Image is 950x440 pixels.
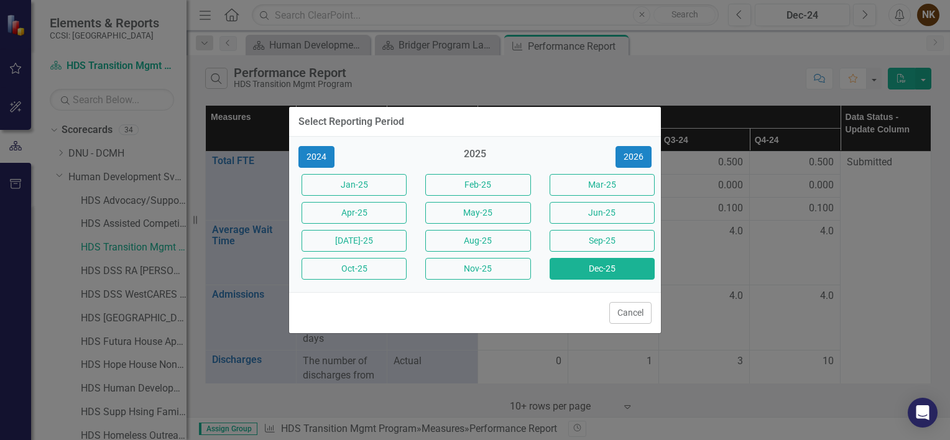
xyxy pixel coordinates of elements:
[425,230,530,252] button: Aug-25
[550,202,655,224] button: Jun-25
[550,230,655,252] button: Sep-25
[908,398,938,428] div: Open Intercom Messenger
[425,174,530,196] button: Feb-25
[550,174,655,196] button: Mar-25
[550,258,655,280] button: Dec-25
[302,230,407,252] button: [DATE]-25
[425,202,530,224] button: May-25
[616,146,652,168] button: 2026
[425,258,530,280] button: Nov-25
[298,146,334,168] button: 2024
[302,202,407,224] button: Apr-25
[422,147,527,168] div: 2025
[298,116,404,127] div: Select Reporting Period
[609,302,652,324] button: Cancel
[302,174,407,196] button: Jan-25
[302,258,407,280] button: Oct-25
